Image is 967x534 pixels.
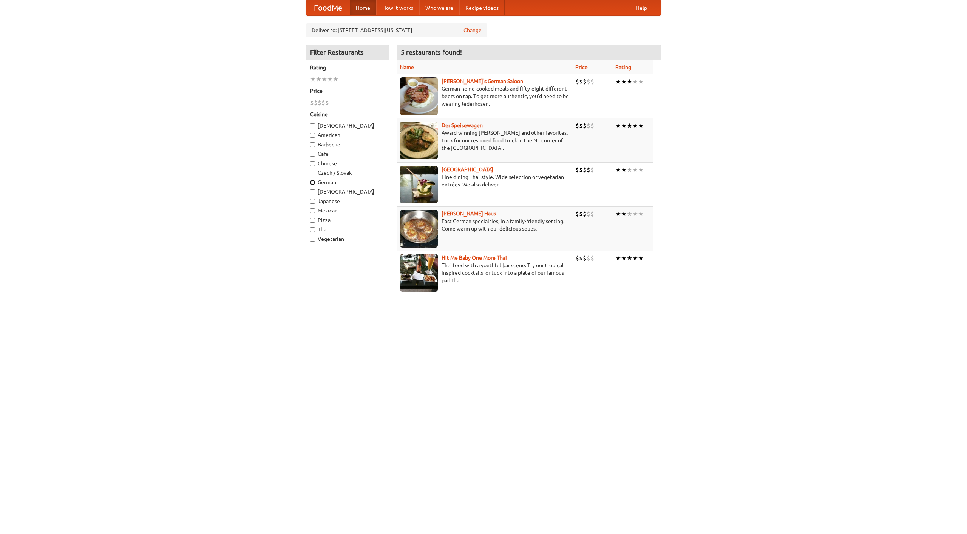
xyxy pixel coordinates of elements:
li: $ [579,254,583,262]
label: [DEMOGRAPHIC_DATA] [310,122,385,129]
h5: Price [310,87,385,95]
h4: Filter Restaurants [306,45,389,60]
li: ★ [327,75,333,83]
b: Der Speisewagen [442,122,483,128]
a: Who we are [419,0,459,15]
li: $ [590,254,594,262]
a: Price [575,64,588,70]
li: $ [318,98,321,107]
li: $ [579,166,583,174]
li: ★ [621,122,627,130]
div: Deliver to: [STREET_ADDRESS][US_STATE] [306,23,487,37]
li: ★ [310,75,316,83]
li: $ [575,77,579,86]
label: Czech / Slovak [310,169,385,177]
li: ★ [632,254,638,262]
li: $ [590,166,594,174]
li: ★ [627,122,632,130]
li: $ [590,210,594,218]
li: ★ [615,254,621,262]
li: $ [575,166,579,174]
li: ★ [621,254,627,262]
li: ★ [627,77,632,86]
li: ★ [316,75,321,83]
input: Mexican [310,208,315,213]
li: ★ [615,210,621,218]
b: [PERSON_NAME] Haus [442,211,496,217]
input: German [310,180,315,185]
li: ★ [621,77,627,86]
img: speisewagen.jpg [400,122,438,159]
p: Fine dining Thai-style. Wide selection of vegetarian entrées. We also deliver. [400,173,569,188]
input: American [310,133,315,138]
input: Czech / Slovak [310,171,315,175]
li: $ [583,122,587,130]
a: [GEOGRAPHIC_DATA] [442,166,493,172]
li: ★ [627,210,632,218]
li: $ [587,166,590,174]
li: ★ [638,77,644,86]
a: Hit Me Baby One More Thai [442,255,507,261]
label: Barbecue [310,141,385,148]
p: Thai food with a youthful bar scene. Try our tropical inspired cocktails, or tuck into a plate of... [400,262,569,284]
a: Recipe videos [459,0,505,15]
a: How it works [376,0,419,15]
input: [DEMOGRAPHIC_DATA] [310,123,315,128]
a: Rating [615,64,631,70]
label: Pizza [310,216,385,224]
li: ★ [615,77,621,86]
img: esthers.jpg [400,77,438,115]
li: ★ [621,166,627,174]
li: $ [583,77,587,86]
img: babythai.jpg [400,254,438,292]
li: ★ [638,254,644,262]
li: ★ [627,166,632,174]
li: ★ [627,254,632,262]
a: Change [463,26,482,34]
label: Chinese [310,160,385,167]
img: satay.jpg [400,166,438,203]
li: $ [575,254,579,262]
li: ★ [638,210,644,218]
img: kohlhaus.jpg [400,210,438,248]
li: $ [310,98,314,107]
li: ★ [632,210,638,218]
li: $ [325,98,329,107]
label: Japanese [310,197,385,205]
li: ★ [321,75,327,83]
input: Thai [310,227,315,232]
a: Name [400,64,414,70]
li: $ [579,77,583,86]
p: Award-winning [PERSON_NAME] and other favorites. Look for our restored food truck in the NE corne... [400,129,569,152]
li: ★ [638,122,644,130]
h5: Rating [310,64,385,71]
input: [DEMOGRAPHIC_DATA] [310,189,315,194]
ng-pluralize: 5 restaurants found! [401,49,462,56]
li: ★ [638,166,644,174]
li: $ [579,122,583,130]
li: $ [587,77,590,86]
label: Thai [310,226,385,233]
li: ★ [632,122,638,130]
li: $ [583,210,587,218]
li: $ [314,98,318,107]
h5: Cuisine [310,111,385,118]
li: $ [575,210,579,218]
li: ★ [621,210,627,218]
li: $ [590,77,594,86]
label: German [310,179,385,186]
li: $ [587,122,590,130]
li: ★ [632,166,638,174]
li: $ [587,254,590,262]
li: ★ [333,75,338,83]
li: $ [579,210,583,218]
a: [PERSON_NAME]'s German Saloon [442,78,523,84]
a: Help [630,0,653,15]
li: $ [583,254,587,262]
li: $ [590,122,594,130]
li: ★ [615,166,621,174]
label: [DEMOGRAPHIC_DATA] [310,188,385,195]
label: Vegetarian [310,235,385,243]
